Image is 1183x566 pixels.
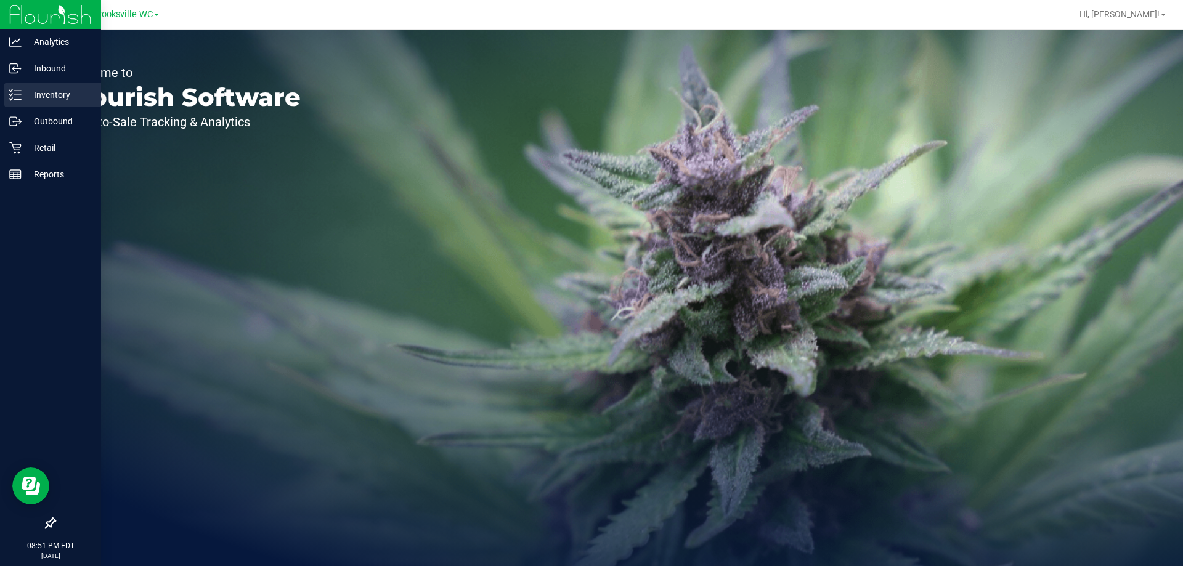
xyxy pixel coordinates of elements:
[22,34,96,49] p: Analytics
[9,142,22,154] inline-svg: Retail
[22,87,96,102] p: Inventory
[22,167,96,182] p: Reports
[67,67,301,79] p: Welcome to
[6,551,96,560] p: [DATE]
[67,85,301,110] p: Flourish Software
[9,168,22,180] inline-svg: Reports
[9,115,22,127] inline-svg: Outbound
[67,116,301,128] p: Seed-to-Sale Tracking & Analytics
[9,36,22,48] inline-svg: Analytics
[22,114,96,129] p: Outbound
[1079,9,1160,19] span: Hi, [PERSON_NAME]!
[12,467,49,504] iframe: Resource center
[9,62,22,75] inline-svg: Inbound
[6,540,96,551] p: 08:51 PM EDT
[22,140,96,155] p: Retail
[93,9,153,20] span: Brooksville WC
[22,61,96,76] p: Inbound
[9,89,22,101] inline-svg: Inventory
